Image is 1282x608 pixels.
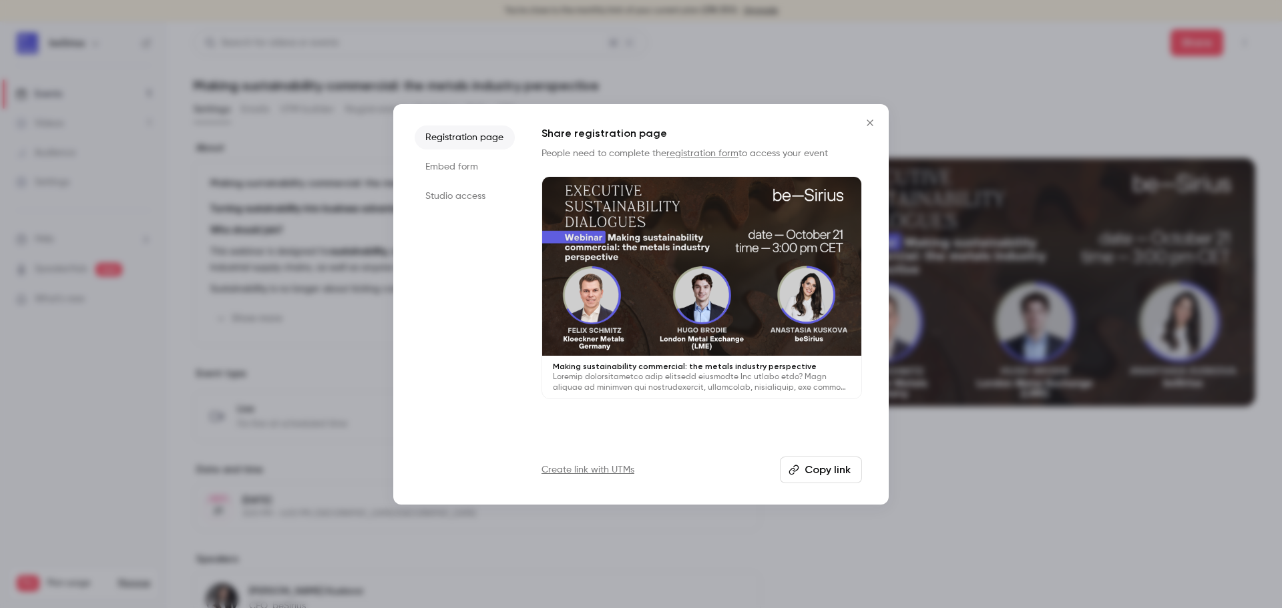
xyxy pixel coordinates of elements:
h1: Share registration page [542,125,862,141]
button: Copy link [780,457,862,483]
a: Create link with UTMs [542,463,634,477]
a: registration form [666,149,738,158]
li: Embed form [415,155,515,179]
a: Making sustainability commercial: the metals industry perspectiveLoremip dolorsitametco adip elit... [542,176,862,400]
p: Loremip dolorsitametco adip elitsedd eiusmodte Inc utlabo etdo? Magn aliquae ad minimven qui nost... [553,372,851,393]
li: Registration page [415,125,515,149]
button: Close [857,109,883,136]
p: People need to complete the to access your event [542,147,862,160]
li: Studio access [415,184,515,208]
p: Making sustainability commercial: the metals industry perspective [553,361,851,372]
